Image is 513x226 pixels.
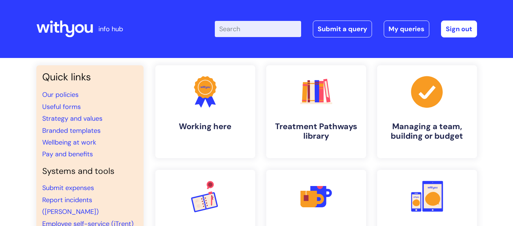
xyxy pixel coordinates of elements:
a: Managing a team, building or budget [377,65,477,158]
a: Our policies [42,90,79,99]
h3: Quick links [42,71,138,83]
a: Submit expenses [42,183,94,192]
h4: Managing a team, building or budget [383,122,471,141]
a: Working here [155,65,255,158]
a: Report incidents ([PERSON_NAME]) [42,196,99,216]
a: Wellbeing at work [42,138,96,147]
h4: Working here [161,122,249,131]
div: | - [215,21,477,37]
a: Strategy and values [42,114,102,123]
p: info hub [98,23,123,35]
h4: Treatment Pathways library [272,122,360,141]
a: Useful forms [42,102,81,111]
a: Treatment Pathways library [266,65,366,158]
h4: Systems and tools [42,166,138,176]
input: Search [215,21,301,37]
a: Sign out [441,21,477,37]
a: My queries [384,21,429,37]
a: Submit a query [313,21,372,37]
a: Pay and benefits [42,150,93,158]
a: Branded templates [42,126,101,135]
